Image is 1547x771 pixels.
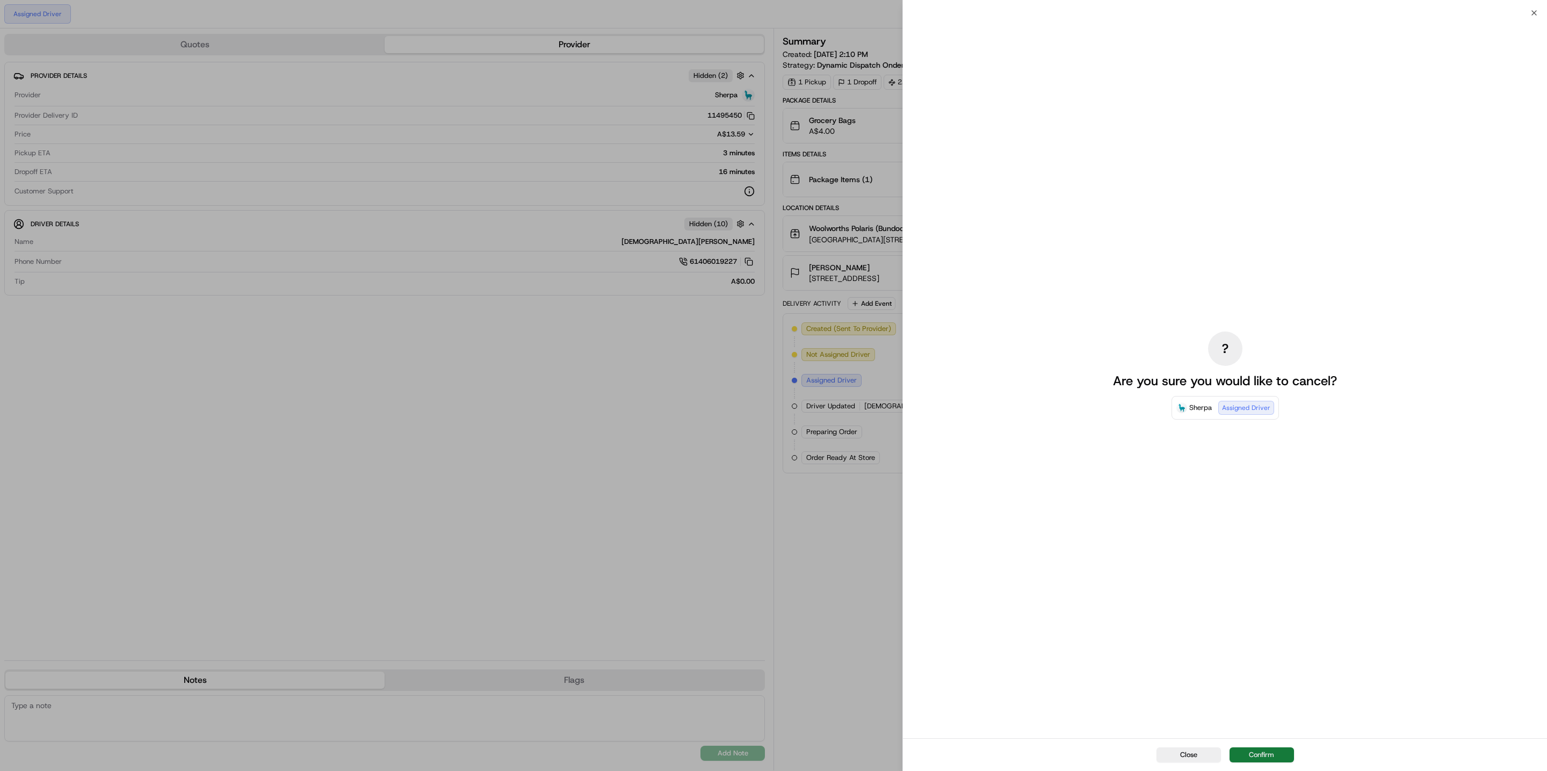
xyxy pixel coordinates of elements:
p: Are you sure you would like to cancel? [1113,372,1337,390]
span: Sherpa [1189,402,1212,413]
button: Confirm [1230,747,1294,762]
button: Close [1156,747,1221,762]
div: ? [1208,332,1242,366]
img: Sherpa [1176,402,1187,413]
